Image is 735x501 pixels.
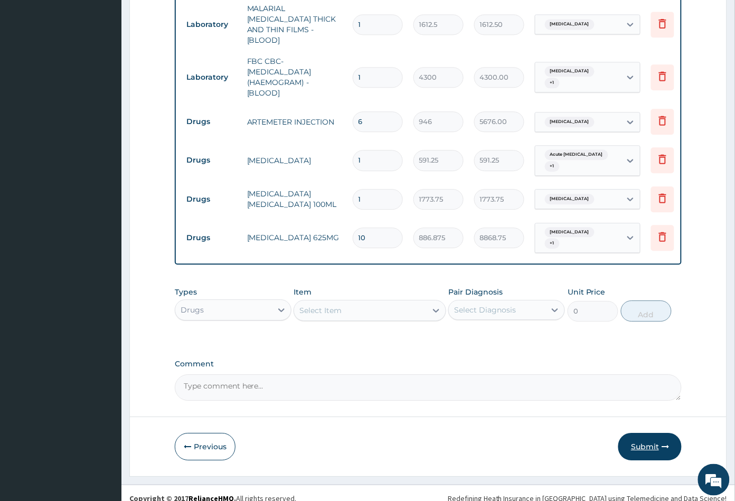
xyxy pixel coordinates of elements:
[294,287,312,297] label: Item
[242,227,347,248] td: [MEDICAL_DATA] 625MG
[545,238,560,249] span: + 1
[454,305,516,315] div: Select Diagnosis
[175,433,235,460] button: Previous
[545,227,595,238] span: [MEDICAL_DATA]
[448,287,503,297] label: Pair Diagnosis
[545,149,608,160] span: Acute [MEDICAL_DATA]
[242,150,347,171] td: [MEDICAL_DATA]
[568,287,606,297] label: Unit Price
[618,433,682,460] button: Submit
[545,117,595,127] span: [MEDICAL_DATA]
[545,78,560,88] span: + 1
[181,190,242,209] td: Drugs
[181,150,242,170] td: Drugs
[181,305,204,315] div: Drugs
[181,228,242,248] td: Drugs
[299,305,342,316] div: Select Item
[545,161,560,172] span: + 1
[5,288,201,325] textarea: Type your message and hit 'Enter'
[55,59,177,73] div: Chat with us now
[545,19,595,30] span: [MEDICAL_DATA]
[175,288,197,297] label: Types
[545,66,595,77] span: [MEDICAL_DATA]
[20,53,43,79] img: d_794563401_company_1708531726252_794563401
[61,133,146,240] span: We're online!
[242,183,347,215] td: [MEDICAL_DATA] [MEDICAL_DATA] 100ML
[181,68,242,87] td: Laboratory
[181,15,242,34] td: Laboratory
[175,360,682,368] label: Comment
[545,194,595,204] span: [MEDICAL_DATA]
[242,51,347,103] td: FBC CBC-[MEDICAL_DATA] (HAEMOGRAM) - [BLOOD]
[173,5,199,31] div: Minimize live chat window
[621,300,672,322] button: Add
[181,112,242,131] td: Drugs
[242,111,347,133] td: ARTEMETER INJECTION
